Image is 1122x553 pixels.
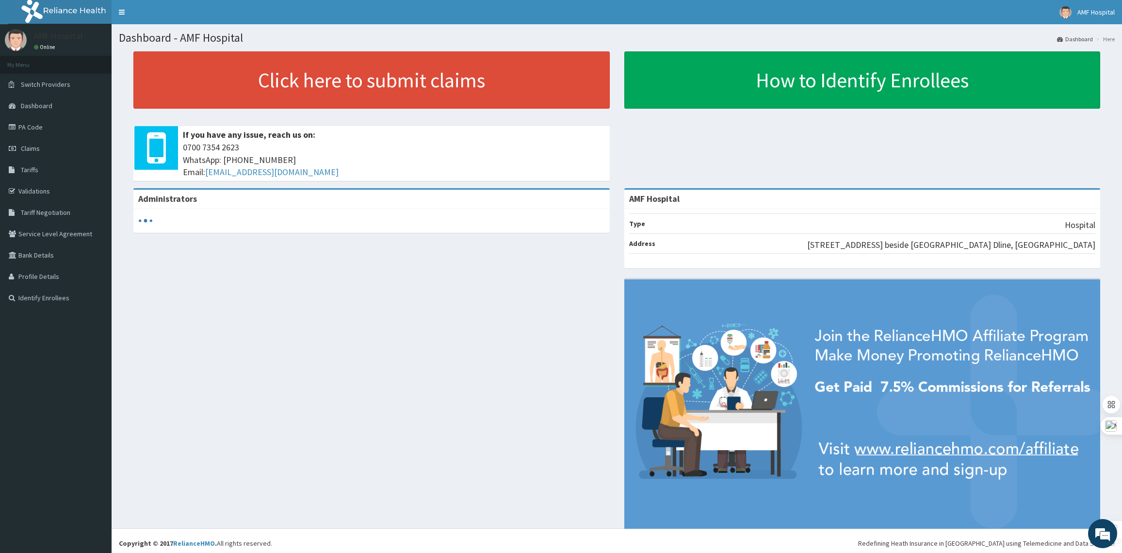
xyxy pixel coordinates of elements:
svg: audio-loading [138,213,153,228]
span: 0700 7354 2623 WhatsApp: [PHONE_NUMBER] Email: [183,141,605,179]
b: Address [629,239,655,248]
img: User Image [1059,6,1072,18]
b: Type [629,219,645,228]
span: Dashboard [21,101,52,110]
p: [STREET_ADDRESS] beside [GEOGRAPHIC_DATA] Dline, [GEOGRAPHIC_DATA] [807,239,1095,251]
span: Switch Providers [21,80,70,89]
li: Here [1094,35,1115,43]
a: How to Identify Enrollees [624,51,1101,109]
span: Claims [21,144,40,153]
strong: Copyright © 2017 . [119,539,217,548]
a: RelianceHMO [173,539,215,548]
span: Tariff Negotiation [21,208,70,217]
b: Administrators [138,193,197,204]
img: User Image [5,29,27,51]
div: Redefining Heath Insurance in [GEOGRAPHIC_DATA] using Telemedicine and Data Science! [858,538,1115,548]
a: Online [34,44,57,50]
b: If you have any issue, reach us on: [183,129,315,140]
span: Tariffs [21,165,38,174]
p: Hospital [1065,219,1095,231]
strong: AMF Hospital [629,193,680,204]
a: Dashboard [1057,35,1093,43]
a: Click here to submit claims [133,51,610,109]
img: provider-team-banner.png [624,279,1101,529]
a: [EMAIL_ADDRESS][DOMAIN_NAME] [205,166,339,178]
h1: Dashboard - AMF Hospital [119,32,1115,44]
span: AMF Hospital [1077,8,1115,16]
p: AMF Hospital [34,32,83,40]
